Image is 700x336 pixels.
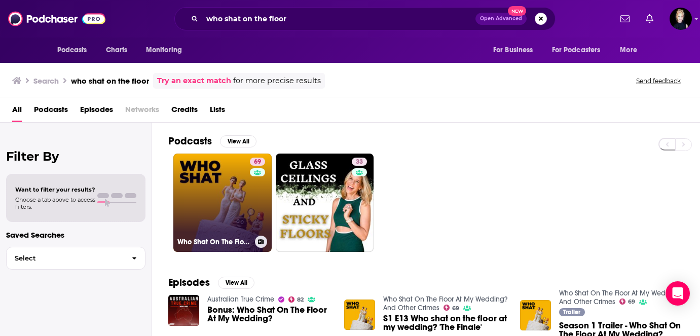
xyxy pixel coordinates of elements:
span: Choose a tab above to access filters. [15,196,95,210]
button: open menu [545,41,615,60]
img: User Profile [670,8,692,30]
a: Show notifications dropdown [616,10,634,27]
a: Try an exact match [157,75,231,87]
a: All [12,101,22,122]
div: Search podcasts, credits, & more... [174,7,556,30]
input: Search podcasts, credits, & more... [202,11,475,27]
a: PodcastsView All [168,135,256,147]
h3: Search [33,76,59,86]
button: View All [218,277,254,289]
button: open menu [486,41,546,60]
a: Credits [171,101,198,122]
div: Open Intercom Messenger [666,281,690,306]
button: Send feedback [633,77,684,85]
img: S1 E13 Who shat on the floor at my wedding? 'The Finale' [344,300,375,330]
a: 69 [444,305,460,311]
span: Want to filter your results? [15,186,95,193]
span: 69 [628,300,635,304]
span: Podcasts [57,43,87,57]
a: Episodes [80,101,113,122]
a: Lists [210,101,225,122]
button: Select [6,247,145,270]
span: Trailer [563,309,580,315]
h2: Podcasts [168,135,212,147]
a: S1 E13 Who shat on the floor at my wedding? 'The Finale' [383,314,508,331]
a: 69 [250,158,265,166]
button: open menu [613,41,650,60]
a: Show notifications dropdown [642,10,657,27]
span: Open Advanced [480,16,522,21]
span: 82 [297,297,304,302]
span: Networks [125,101,159,122]
button: open menu [50,41,100,60]
button: View All [220,135,256,147]
span: New [508,6,526,16]
a: Charts [99,41,134,60]
img: Podchaser - Follow, Share and Rate Podcasts [8,9,105,28]
button: Show profile menu [670,8,692,30]
h3: Who Shat On The Floor At My Wedding? And Other Crimes [177,238,251,246]
span: 69 [452,306,459,311]
a: Podcasts [34,101,68,122]
a: 82 [288,296,304,303]
span: For Business [493,43,533,57]
button: open menu [139,41,195,60]
a: 69Who Shat On The Floor At My Wedding? And Other Crimes [173,154,272,252]
a: Who Shat On The Floor At My Wedding? And Other Crimes [559,289,683,306]
h2: Episodes [168,276,210,289]
a: Australian True Crime [207,295,274,304]
h2: Filter By [6,149,145,164]
span: Logged in as Passell [670,8,692,30]
span: Charts [106,43,128,57]
span: 69 [254,157,261,167]
img: Season 1 Trailer - Who Shat On The Floor At My Wedding? [520,300,551,331]
span: Select [7,255,124,262]
span: For Podcasters [552,43,601,57]
a: 69 [619,298,636,305]
span: Monitoring [146,43,182,57]
p: Saved Searches [6,230,145,240]
span: More [620,43,637,57]
button: Open AdvancedNew [475,13,527,25]
a: 33 [276,154,374,252]
h3: who shat on the floor [71,76,149,86]
span: for more precise results [233,75,321,87]
a: 33 [352,158,367,166]
a: Bonus: Who Shat On The Floor At My Wedding? [207,306,332,323]
a: Who Shat On The Floor At My Wedding? And Other Crimes [383,295,507,312]
a: EpisodesView All [168,276,254,289]
img: Bonus: Who Shat On The Floor At My Wedding? [168,295,199,326]
span: 33 [356,157,363,167]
